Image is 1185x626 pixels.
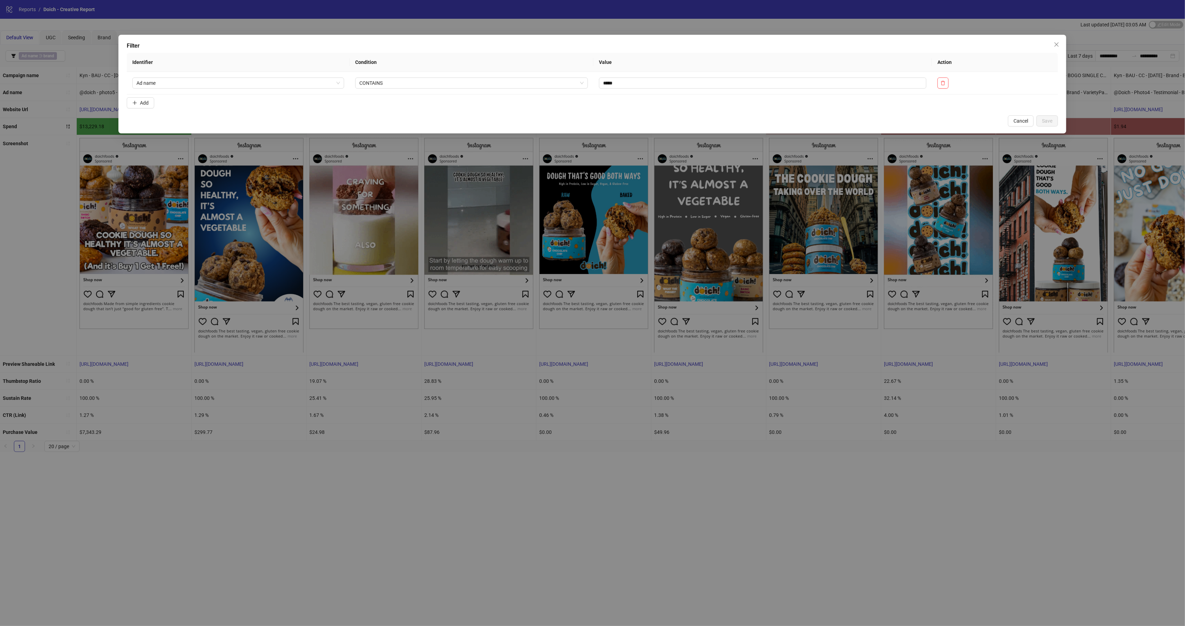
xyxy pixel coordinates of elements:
[1037,115,1058,126] button: Save
[1051,39,1062,50] button: Close
[127,42,1058,50] div: Filter
[932,53,1058,72] th: Action
[140,100,149,106] span: Add
[127,97,154,108] button: Add
[127,53,350,72] th: Identifier
[1054,42,1060,47] span: close
[593,53,932,72] th: Value
[136,78,340,88] span: Ad name
[941,81,945,85] span: delete
[132,100,137,105] span: plus
[1008,115,1034,126] button: Cancel
[1014,118,1028,124] span: Cancel
[359,78,584,88] span: CONTAINS
[350,53,593,72] th: Condition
